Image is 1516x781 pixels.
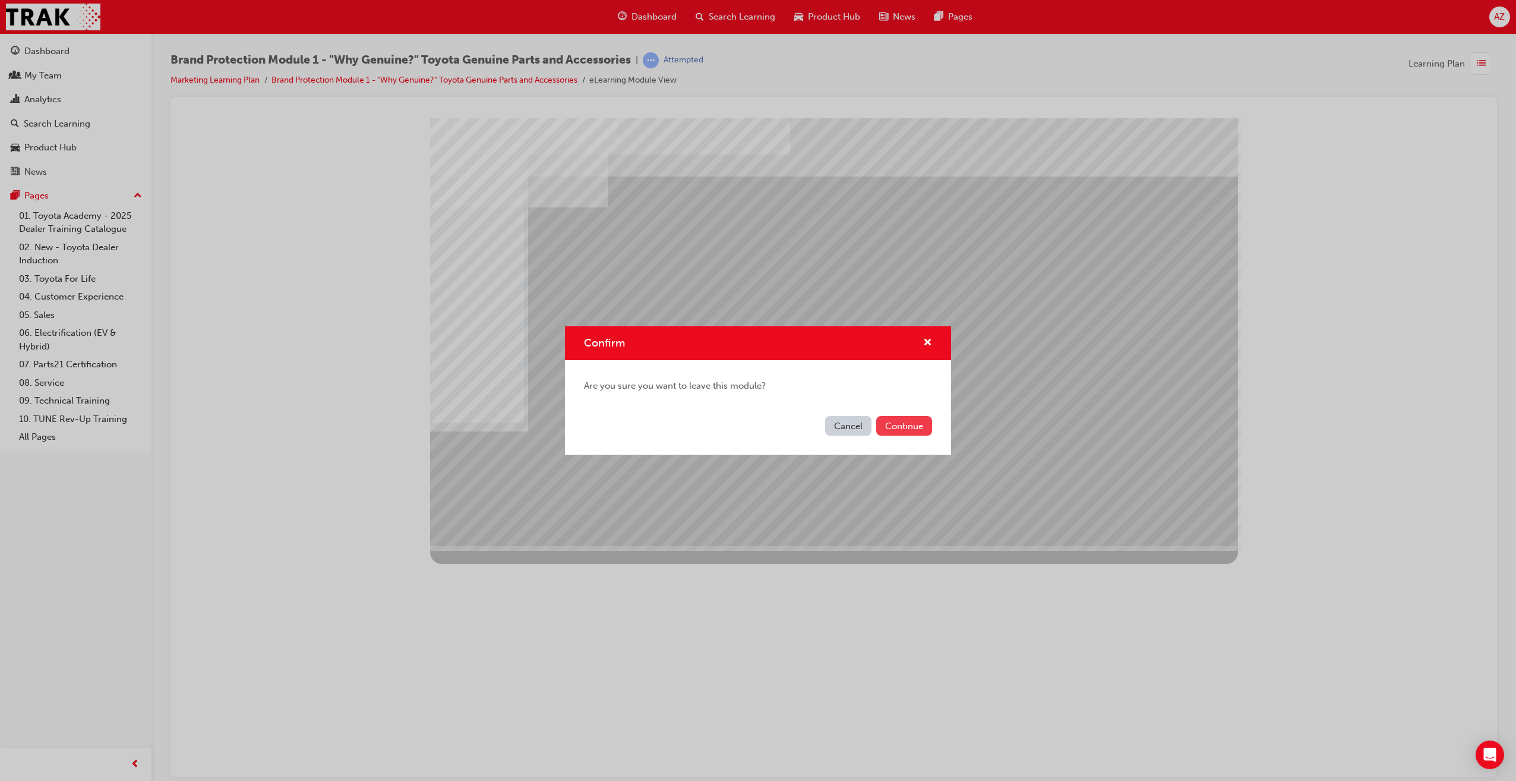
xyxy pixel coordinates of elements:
[923,338,932,349] span: cross-icon
[565,326,951,455] div: Confirm
[825,416,871,436] button: Cancel
[1476,741,1504,769] div: Open Intercom Messenger
[923,336,932,351] button: cross-icon
[565,360,951,412] div: Are you sure you want to leave this module?
[876,416,932,436] button: Continue
[7,27,1301,37] div: Loading...
[584,336,625,349] span: Confirm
